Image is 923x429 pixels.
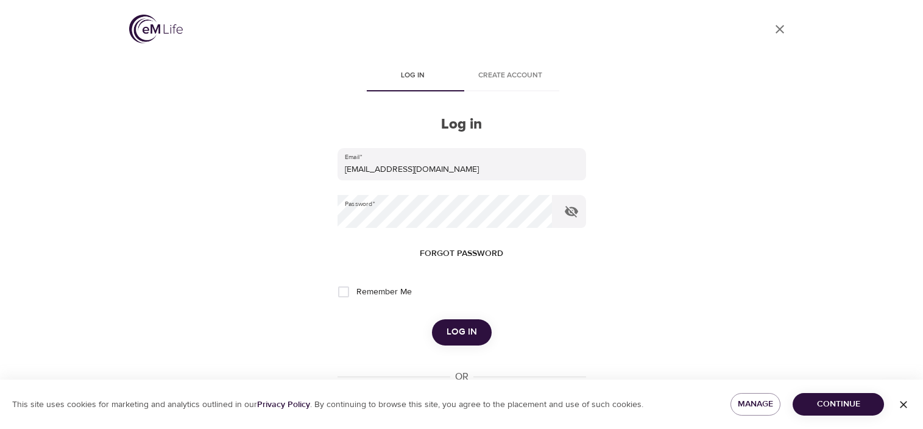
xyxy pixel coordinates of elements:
span: Remember Me [356,286,412,299]
span: Log in [447,324,477,340]
span: Create account [469,69,552,82]
a: Privacy Policy [257,399,310,410]
div: OR [450,370,473,384]
span: Forgot password [420,246,503,261]
div: disabled tabs example [338,62,586,91]
button: Log in [432,319,492,345]
button: Forgot password [415,243,508,265]
span: Manage [740,397,771,412]
a: close [765,15,794,44]
span: Continue [802,397,874,412]
button: Continue [793,393,884,416]
img: logo [129,15,183,43]
span: Log in [372,69,454,82]
button: Manage [730,393,781,416]
h2: Log in [338,116,586,133]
